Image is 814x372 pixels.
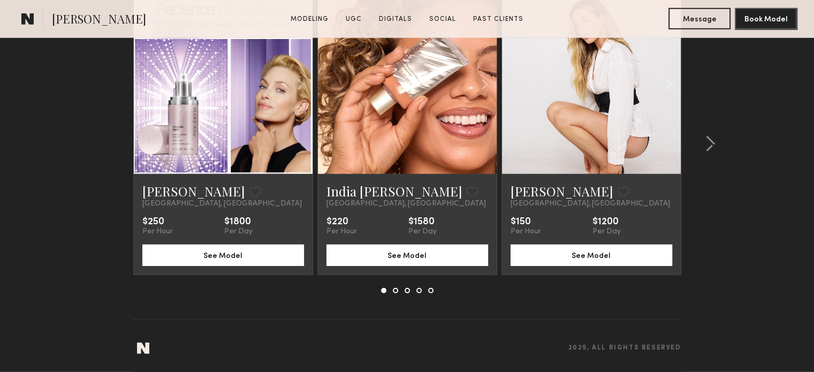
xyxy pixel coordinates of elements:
[511,200,670,208] span: [GEOGRAPHIC_DATA], [GEOGRAPHIC_DATA]
[142,217,173,227] div: $250
[326,250,488,260] a: See Model
[326,183,462,200] a: India [PERSON_NAME]
[142,245,304,266] button: See Model
[511,183,613,200] a: [PERSON_NAME]
[326,200,486,208] span: [GEOGRAPHIC_DATA], [GEOGRAPHIC_DATA]
[425,14,460,24] a: Social
[592,227,621,236] div: Per Day
[142,227,173,236] div: Per Hour
[286,14,333,24] a: Modeling
[735,14,797,23] a: Book Model
[326,227,357,236] div: Per Hour
[326,245,488,266] button: See Model
[735,8,797,29] button: Book Model
[224,217,253,227] div: $1800
[326,217,357,227] div: $220
[668,8,731,29] button: Message
[408,227,437,236] div: Per Day
[375,14,416,24] a: Digitals
[341,14,366,24] a: UGC
[142,200,302,208] span: [GEOGRAPHIC_DATA], [GEOGRAPHIC_DATA]
[224,227,253,236] div: Per Day
[592,217,621,227] div: $1200
[568,345,681,352] span: 2025, all rights reserved
[511,250,672,260] a: See Model
[408,217,437,227] div: $1580
[142,250,304,260] a: See Model
[142,183,245,200] a: [PERSON_NAME]
[511,245,672,266] button: See Model
[511,227,541,236] div: Per Hour
[52,11,146,29] span: [PERSON_NAME]
[469,14,528,24] a: Past Clients
[511,217,541,227] div: $150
